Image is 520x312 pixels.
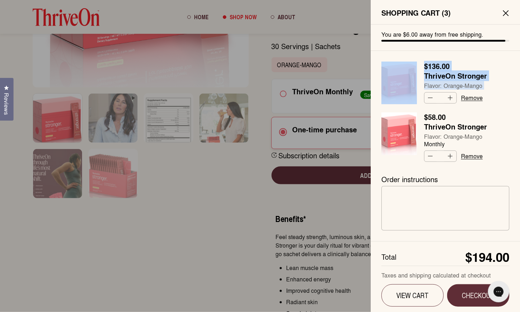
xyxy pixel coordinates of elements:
a: ThriveOn Stronger [424,122,487,131]
a: Remove [461,153,483,159]
span: ThriveOn Stronger [424,121,487,133]
button: Decrease quantity [424,151,435,162]
button: Checkout [447,284,510,307]
span: View Cart [392,291,433,300]
div: Taxes and shipping calculated at checkout [381,271,509,279]
img: Box of ThriveOn Stronger supplement with a pink design on a white background [381,112,417,155]
img: Box of ThriveOn Stronger supplement with a pink design on a white background [381,62,417,104]
a: Remove [461,95,483,101]
span: ThriveOn Stronger [424,70,487,82]
span: 3 [444,7,448,18]
span: Reviews [2,93,11,115]
span: Shopping Cart ( ) [381,8,451,17]
span: You are $6.00 away from free shipping. [381,30,483,38]
span: Checkout [457,291,499,300]
span: Flavor: Orange-Mango [424,133,487,140]
iframe: Gorgias live chat messenger [484,279,513,305]
button: Increase quantity [446,151,456,162]
strong: $58.00 [424,112,446,122]
span: Total [381,252,396,261]
label: Order instructions [381,175,509,184]
button: Increase quantity [446,92,456,103]
span: Monthly [424,140,487,148]
strong: $136.00 [424,61,450,72]
span: Flavor: Orange-Mango [424,82,487,89]
button: Decrease quantity [424,92,435,103]
a: ThriveOn Stronger [424,72,487,80]
a: View Cart [381,284,444,307]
